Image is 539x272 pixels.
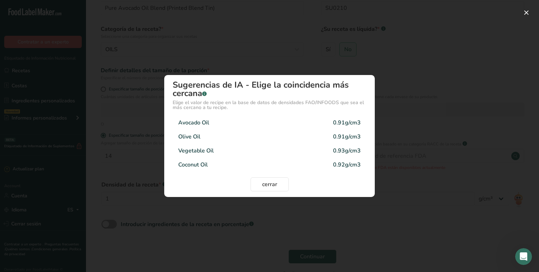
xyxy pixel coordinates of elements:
[515,248,532,265] iframe: Intercom live chat
[178,118,209,127] div: Avocado Oil
[178,132,200,141] div: Olive Oil
[333,132,361,141] div: 0.91g/cm3
[178,161,208,169] div: Coconut Oil
[262,180,277,189] span: cerrar
[333,161,361,169] div: 0.92g/cm3
[333,118,361,127] div: 0.91g/cm3
[173,100,366,110] div: Elige el valor de recipe en la base de datos de densidades FAO/INFOODS que sea el más cercano a t...
[173,81,366,97] div: Sugerencias de IA - Elige la coincidencia más cercana
[333,147,361,155] div: 0.93g/cm3
[178,147,214,155] div: Vegetable Oil
[251,177,289,191] button: cerrar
